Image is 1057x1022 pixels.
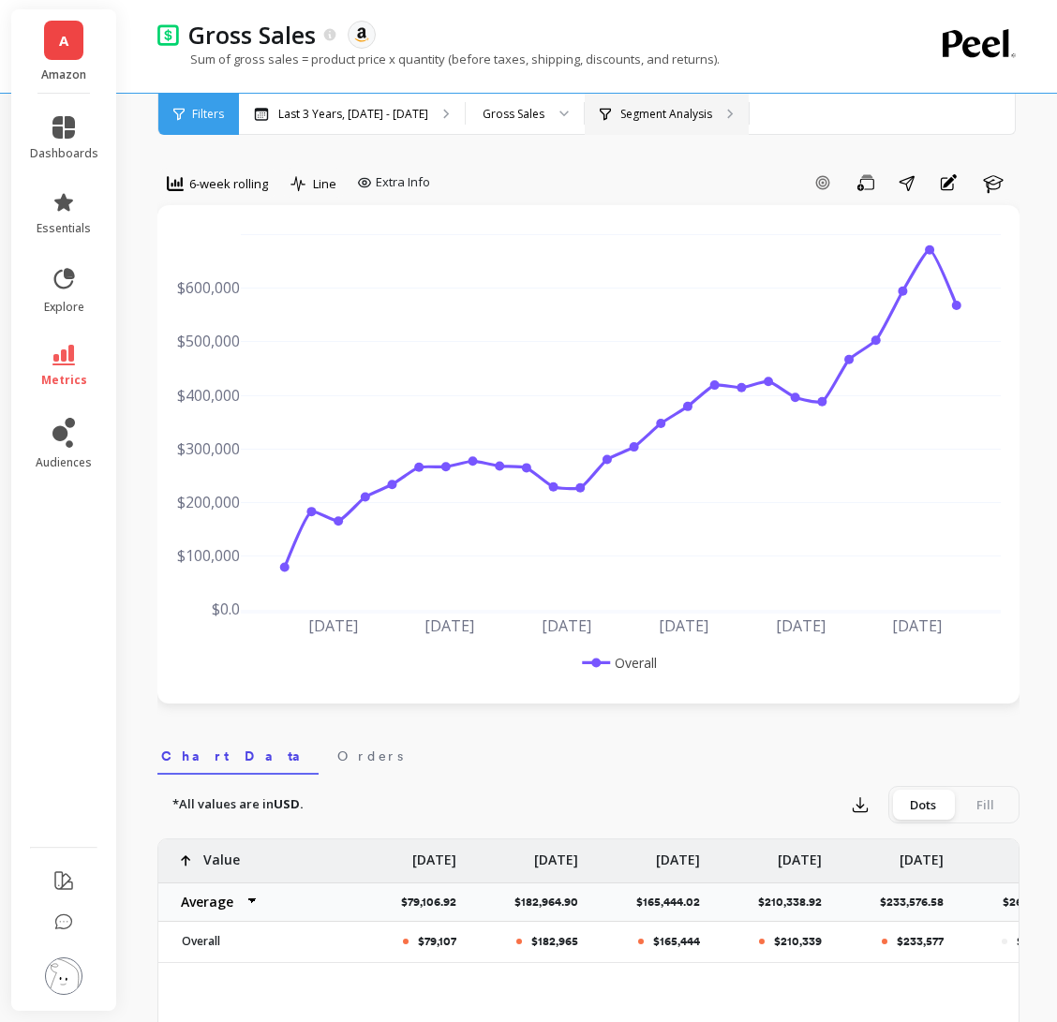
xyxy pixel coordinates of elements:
[636,895,711,910] p: $165,444.02
[337,747,403,765] span: Orders
[758,895,833,910] p: $210,338.92
[188,19,316,51] p: Gross Sales
[157,23,179,47] img: header icon
[161,747,315,765] span: Chart Data
[44,300,84,315] span: explore
[897,934,944,949] p: $233,577
[313,175,336,193] span: Line
[37,221,91,236] span: essentials
[278,107,428,122] p: Last 3 Years, [DATE] - [DATE]
[41,373,87,388] span: metrics
[157,732,1020,775] nav: Tabs
[534,839,578,869] p: [DATE]
[514,895,589,910] p: $182,964.90
[189,175,268,193] span: 6-week rolling
[36,455,92,470] span: audiences
[620,107,712,122] p: Segment Analysis
[531,934,578,949] p: $182,965
[30,146,98,161] span: dashboards
[653,934,700,949] p: $165,444
[30,67,98,82] p: Amazon
[774,934,822,949] p: $210,339
[157,51,720,67] p: Sum of gross sales = product price x quantity (before taxes, shipping, discounts, and returns).
[418,934,456,949] p: $79,107
[892,790,954,820] div: Dots
[778,839,822,869] p: [DATE]
[656,839,700,869] p: [DATE]
[274,795,304,812] strong: USD.
[900,839,944,869] p: [DATE]
[376,173,430,192] span: Extra Info
[59,30,68,52] span: A
[954,790,1016,820] div: Fill
[483,105,544,123] div: Gross Sales
[880,895,955,910] p: $233,576.58
[401,895,468,910] p: $79,106.92
[45,957,82,995] img: profile picture
[171,934,335,949] p: Overall
[353,26,370,43] img: api.amazon.svg
[412,839,456,869] p: [DATE]
[203,839,240,869] p: Value
[172,795,304,814] p: *All values are in
[192,107,224,122] span: Filters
